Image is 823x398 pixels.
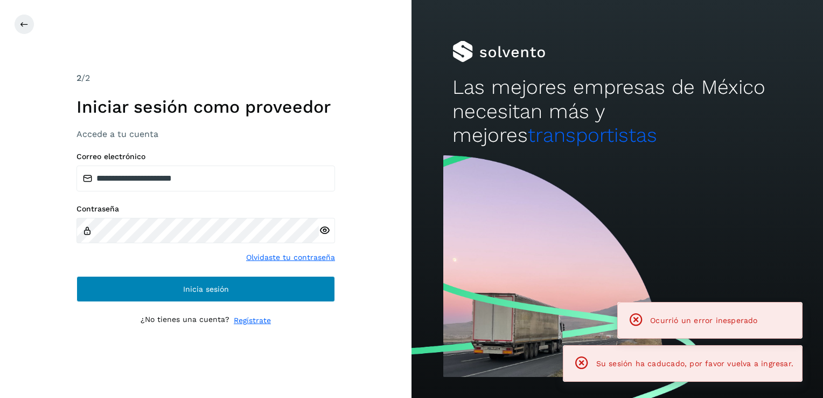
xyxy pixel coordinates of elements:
span: transportistas [528,123,657,147]
span: 2 [76,73,81,83]
a: Olvidaste tu contraseña [246,252,335,263]
span: Inicia sesión [183,285,229,293]
h1: Iniciar sesión como proveedor [76,97,335,117]
label: Contraseña [76,204,335,214]
p: ¿No tienes una cuenta? [141,315,229,326]
a: Regístrate [234,315,271,326]
span: Ocurrió un error inesperado [650,316,757,325]
button: Inicia sesión [76,276,335,302]
h3: Accede a tu cuenta [76,129,335,139]
label: Correo electrónico [76,152,335,161]
h2: Las mejores empresas de México necesitan más y mejores [452,76,782,147]
div: /2 [76,72,335,85]
span: Su sesión ha caducado, por favor vuelva a ingresar. [596,359,793,368]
